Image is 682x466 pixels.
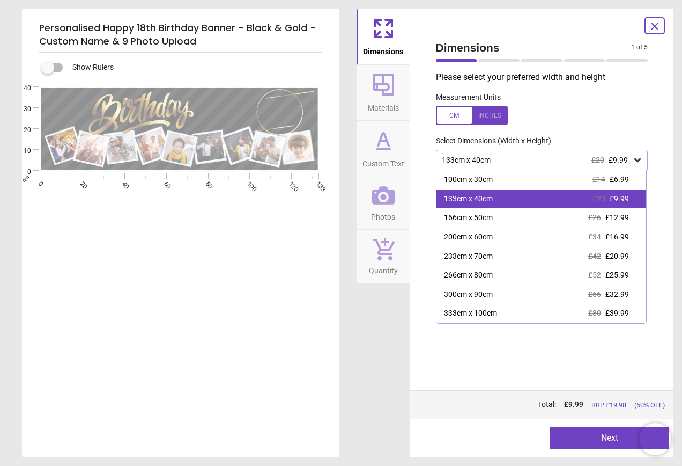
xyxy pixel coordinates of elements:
[609,156,628,164] span: £9.99
[605,290,629,298] span: £32.99
[48,61,339,74] div: Show Rulers
[550,427,669,449] button: Next
[588,232,601,241] span: £34
[444,232,493,243] div: 200cm x 60cm
[588,309,601,317] span: £80
[436,71,657,83] p: Please select your preferred width and height
[441,156,633,165] div: 133cm x 40cm
[631,43,648,52] span: 1 of 5
[369,260,398,276] span: Quantity
[21,174,31,184] span: cm
[444,194,493,205] div: 133cm x 40cm
[371,207,395,223] span: Photos
[592,194,605,203] span: £20
[362,154,404,170] span: Custom Text
[11,105,31,114] span: 30
[605,252,629,260] span: £20.99
[588,271,601,279] span: £52
[591,156,604,164] span: £20
[592,175,605,184] span: £14
[444,270,493,281] div: 266cm x 80cm
[588,252,601,260] span: £42
[435,399,665,410] div: Total:
[444,289,493,300] div: 300cm x 90cm
[11,147,31,156] span: 10
[357,230,410,283] button: Quantity
[568,400,583,409] span: 9.99
[444,251,493,262] div: 233cm x 70cm
[357,121,410,177] button: Custom Text
[357,177,410,230] button: Photos
[357,65,410,121] button: Materials
[605,271,629,279] span: £25.99
[606,401,626,409] span: £ 19.98
[639,423,671,455] iframe: Brevo live chat
[605,213,629,222] span: £12.99
[605,309,629,317] span: £39.99
[564,399,583,410] span: £
[39,17,322,53] h5: Personalised Happy 18th Birthday Banner - Black & Gold - Custom Name & 9 Photo Upload
[436,92,501,103] label: Measurement Units
[357,9,410,64] button: Dimensions
[363,41,403,57] span: Dimensions
[427,136,551,147] label: Select Dimensions (Width x Height)
[610,175,629,184] span: £6.99
[444,174,493,185] div: 100cm x 30cm
[444,213,493,223] div: 166cm x 50cm
[591,401,626,410] span: RRP
[11,168,31,177] span: 0
[11,126,31,135] span: 20
[605,232,629,241] span: £16.99
[11,84,31,93] span: 40
[588,213,601,222] span: £26
[634,401,665,410] span: (50% OFF)
[610,194,629,203] span: £9.99
[588,290,601,298] span: £66
[368,98,399,114] span: Materials
[444,308,497,319] div: 333cm x 100cm
[436,40,632,55] span: Dimensions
